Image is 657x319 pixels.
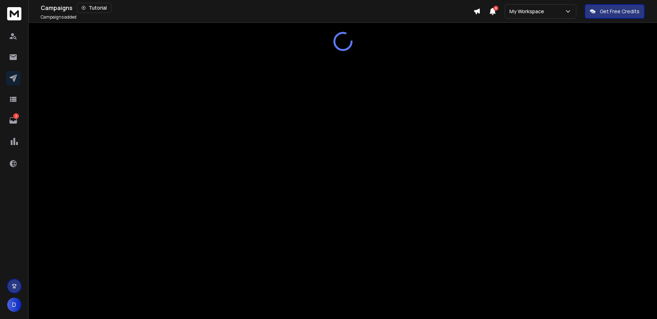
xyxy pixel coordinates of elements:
[41,14,76,20] p: Campaigns added
[6,113,20,128] a: 3
[7,298,21,312] button: D
[493,6,498,11] span: 9
[600,8,639,15] p: Get Free Credits
[585,4,644,19] button: Get Free Credits
[509,8,547,15] p: My Workspace
[13,113,19,119] p: 3
[41,3,473,13] div: Campaigns
[77,3,111,13] button: Tutorial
